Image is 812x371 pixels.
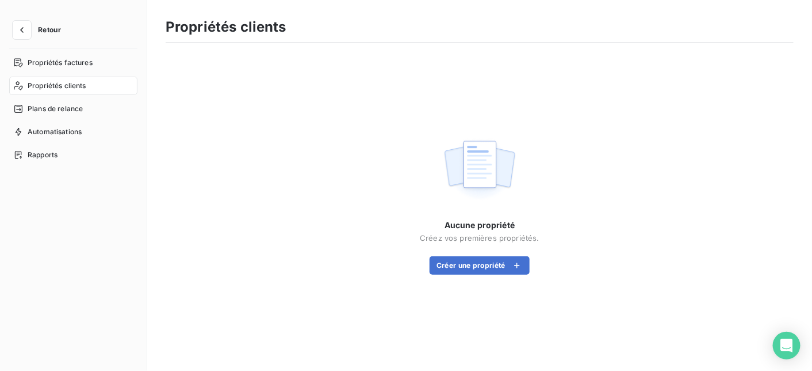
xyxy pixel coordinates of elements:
[28,104,83,114] span: Plans de relance
[9,146,137,164] a: Rapports
[9,123,137,141] a: Automatisations
[28,127,82,137] span: Automatisations
[28,58,93,68] span: Propriétés factures
[28,81,86,91] span: Propriétés clients
[9,77,137,95] a: Propriétés clients
[420,233,539,243] span: Créez vos premières propriétés.
[430,256,530,275] button: Créer une propriété
[9,100,137,118] a: Plans de relance
[445,219,515,231] span: Aucune propriété
[9,21,70,39] button: Retour
[9,54,137,72] a: Propriétés factures
[443,134,516,206] img: empty state
[773,332,800,359] div: Open Intercom Messenger
[38,26,61,33] span: Retour
[28,150,58,160] span: Rapports
[166,17,286,37] h3: Propriétés clients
